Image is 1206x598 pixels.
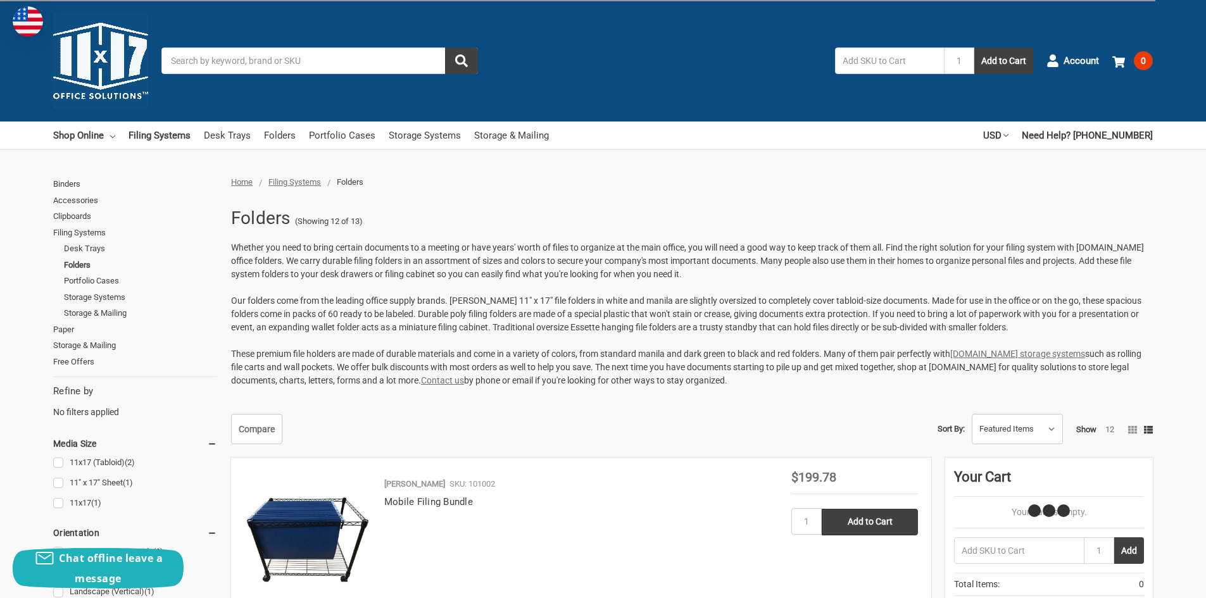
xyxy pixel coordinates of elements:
a: Portfolio Cases [64,273,217,289]
a: Bound on Shortest Side [53,544,217,561]
p: Our folders come from the leading office supply brands. [PERSON_NAME] 11" x 17" file folders in w... [231,294,1153,334]
img: Mobile Filing Bundle [244,471,371,597]
span: Chat offline leave a message [59,551,163,585]
div: No filters applied [53,384,217,418]
label: Sort By: [938,420,965,439]
a: Folders [64,257,217,273]
span: (Showing 12 of 13) [295,215,363,228]
h5: Orientation [53,525,217,540]
a: Clipboards [53,208,217,225]
a: 11" x 17" Sheet [53,475,217,492]
img: duty and tax information for United States [13,6,43,37]
p: These premium file holders are made of durable materials and come in a variety of colors, from st... [231,347,1153,387]
p: Whether you need to bring certain documents to a meeting or have years' worth of files to organiz... [231,241,1153,281]
input: Search by keyword, brand or SKU [161,47,478,74]
span: (1) [123,478,133,487]
a: 11x17 (Tabloid) [53,454,217,471]
button: Add [1114,537,1144,564]
iframe: Google Customer Reviews [1102,564,1206,598]
a: Portfolio Cases [309,121,375,149]
span: $199.78 [791,470,836,485]
input: Add SKU to Cart [954,537,1084,564]
a: Folders [264,121,296,149]
a: 12 [1105,425,1114,434]
a: Shop Online [53,121,115,149]
button: Chat offline leave a message [13,548,184,589]
span: Account [1064,54,1099,68]
a: Filing Systems [129,121,191,149]
a: Storage & Mailing [64,305,217,321]
span: (1) [144,587,154,596]
button: Add to Cart [974,47,1033,74]
a: 11x17 [53,495,217,512]
input: Add to Cart [822,509,918,535]
a: Storage Systems [64,289,217,306]
a: Storage & Mailing [474,121,549,149]
a: Home [231,177,253,187]
a: Mobile Filing Bundle [384,496,473,508]
span: (2) [125,458,135,467]
img: 11x17.com [53,13,148,108]
span: Show [1076,425,1096,434]
h5: Media Size [53,436,217,451]
h1: Folders [231,202,291,235]
a: Storage Systems [389,121,461,149]
a: USD [983,121,1008,149]
h5: Refine by [53,384,217,399]
a: Desk Trays [64,240,217,257]
a: Filing Systems [53,225,217,241]
div: Your Cart [954,466,1144,497]
a: [DOMAIN_NAME] storage systems [950,349,1085,359]
p: Your Cart Is Empty. [954,506,1144,519]
span: Total Items: [954,578,1000,591]
a: Free Offers [53,354,217,370]
span: (1) [91,498,101,508]
a: Storage & Mailing [53,337,217,354]
a: Need Help? [PHONE_NUMBER] [1022,121,1153,149]
p: SKU: 101002 [449,478,495,490]
a: 0 [1112,44,1153,77]
a: Accessories [53,192,217,209]
span: 0 [1134,51,1153,70]
p: [PERSON_NAME] [384,478,445,490]
a: Account [1046,44,1099,77]
a: Filing Systems [268,177,321,187]
a: Paper [53,321,217,338]
input: Add SKU to Cart [835,47,944,74]
a: Binders [53,176,217,192]
a: Compare [231,414,282,444]
a: Contact us [421,375,464,385]
a: Desk Trays [204,121,251,149]
span: Folders [337,177,363,187]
